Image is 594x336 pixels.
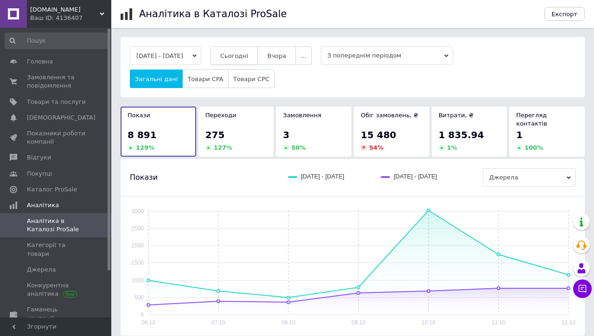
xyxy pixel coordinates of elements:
[291,144,306,151] span: 50 %
[27,153,51,162] span: Відгуки
[30,6,100,14] span: Barty.Market
[130,46,201,65] button: [DATE] - [DATE]
[205,112,236,119] span: Переходи
[233,76,269,82] span: Товари CPC
[30,14,111,22] div: Ваш ID: 4136407
[211,46,258,65] button: Сьогодні
[492,319,505,326] text: 11.10
[447,144,457,151] span: 1 %
[516,112,547,127] span: Перегляд контактів
[27,241,86,258] span: Категорії та товари
[136,144,154,151] span: 129 %
[524,144,543,151] span: 100 %
[321,46,453,65] span: З попереднім періодом
[214,144,232,151] span: 127 %
[131,260,144,266] text: 1500
[205,129,225,140] span: 275
[562,319,575,326] text: 12.10
[361,129,396,140] span: 15 480
[27,305,86,322] span: Гаманець компанії
[27,266,56,274] span: Джерела
[27,114,96,122] span: [DEMOGRAPHIC_DATA]
[228,70,275,88] button: Товари CPC
[267,52,286,59] span: Вчора
[141,311,144,318] text: 0
[257,46,296,65] button: Вчора
[27,217,86,234] span: Аналітика в Каталозі ProSale
[135,76,178,82] span: Загальні дані
[27,73,86,90] span: Замовлення та повідомлення
[27,98,86,106] span: Товари та послуги
[422,319,435,326] text: 10.10
[27,281,86,298] span: Конкурентна аналітика
[5,32,109,49] input: Пошук
[220,52,249,59] span: Сьогодні
[131,208,144,215] text: 3000
[552,11,578,18] span: Експорт
[128,129,157,140] span: 8 891
[516,129,523,140] span: 1
[439,112,474,119] span: Витрати, ₴
[27,201,59,209] span: Аналітика
[300,52,306,59] span: ...
[439,129,484,140] span: 1 835.94
[27,129,86,146] span: Показники роботи компанії
[187,76,223,82] span: Товари CPA
[134,294,144,301] text: 500
[283,129,289,140] span: 3
[128,112,150,119] span: Покази
[182,70,228,88] button: Товари CPA
[544,7,585,21] button: Експорт
[369,144,383,151] span: 54 %
[131,242,144,249] text: 2000
[130,70,183,88] button: Загальні дані
[483,168,575,187] span: Джерела
[295,46,311,65] button: ...
[283,112,321,119] span: Замовлення
[361,112,418,119] span: Обіг замовлень, ₴
[27,185,77,194] span: Каталог ProSale
[211,319,225,326] text: 07.10
[139,8,287,19] h1: Аналітика в Каталозі ProSale
[141,319,155,326] text: 06.10
[351,319,365,326] text: 09.10
[27,57,53,66] span: Головна
[131,225,144,232] text: 2500
[131,277,144,284] text: 1000
[130,172,158,183] span: Покази
[27,170,52,178] span: Покупці
[573,279,592,298] button: Чат з покупцем
[281,319,295,326] text: 08.10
